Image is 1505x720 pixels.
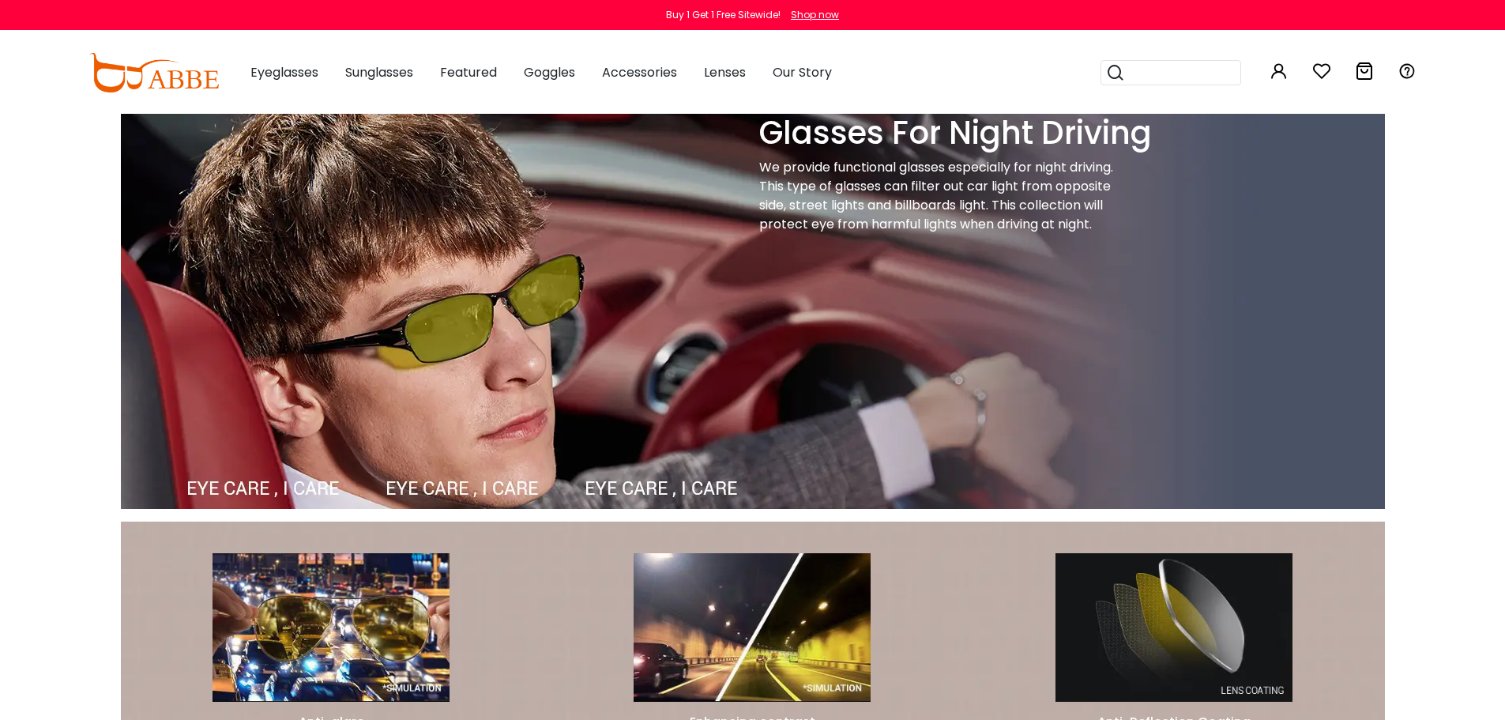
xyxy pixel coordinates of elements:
span: Goggles [524,63,575,81]
div: Shop now [791,8,839,22]
img: 1578641930206065296.jpg [634,553,871,702]
img: 1578902546049086684.jpg [1055,553,1292,702]
a: Shop now [783,8,839,21]
div: Buy 1 Get 1 Free Sitewide! [666,8,781,22]
span: Accessories [602,63,677,81]
span: Eyeglasses [250,63,318,81]
img: 1578902542567017282.jpg [213,553,450,702]
img: 1578641816722068553.jpg [121,114,1385,509]
span: Sunglasses [345,63,413,81]
span: Our Story [773,63,832,81]
h1: Glasses For Night Driving [759,114,1379,152]
span: Lenses [704,63,746,81]
img: abbeglasses.com [89,53,219,92]
div: We provide functional glasses especially for night driving. This type of glasses can filter out c... [759,158,1131,234]
span: Featured [440,63,497,81]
